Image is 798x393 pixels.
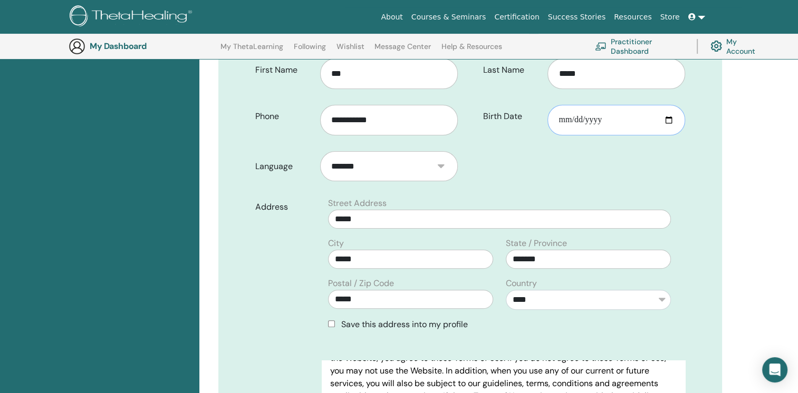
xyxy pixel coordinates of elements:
img: generic-user-icon.jpg [69,38,85,55]
a: Message Center [374,42,431,59]
a: Certification [490,7,543,27]
a: About [377,7,407,27]
label: First Name [247,60,320,80]
label: Postal / Zip Code [328,277,394,290]
a: My Account [710,35,764,58]
label: Phone [247,106,320,126]
label: Country [506,277,537,290]
a: Wishlist [336,42,364,59]
img: logo.png [70,5,196,29]
div: Open Intercom Messenger [762,357,787,382]
img: cog.svg [710,38,722,54]
label: Address [247,197,322,217]
a: Practitioner Dashboard [595,35,684,58]
a: Success Stories [544,7,610,27]
a: My ThetaLearning [220,42,283,59]
img: chalkboard-teacher.svg [595,42,607,51]
span: Save this address into my profile [341,319,468,330]
label: State / Province [506,237,567,250]
a: Following [294,42,326,59]
h3: My Dashboard [90,41,195,51]
a: Store [656,7,684,27]
label: Last Name [475,60,548,80]
label: City [328,237,344,250]
a: Courses & Seminars [407,7,491,27]
label: Birth Date [475,106,548,126]
label: Language [247,156,320,176]
a: Help & Resources [441,42,502,59]
label: Street Address [328,197,387,210]
a: Resources [610,7,656,27]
